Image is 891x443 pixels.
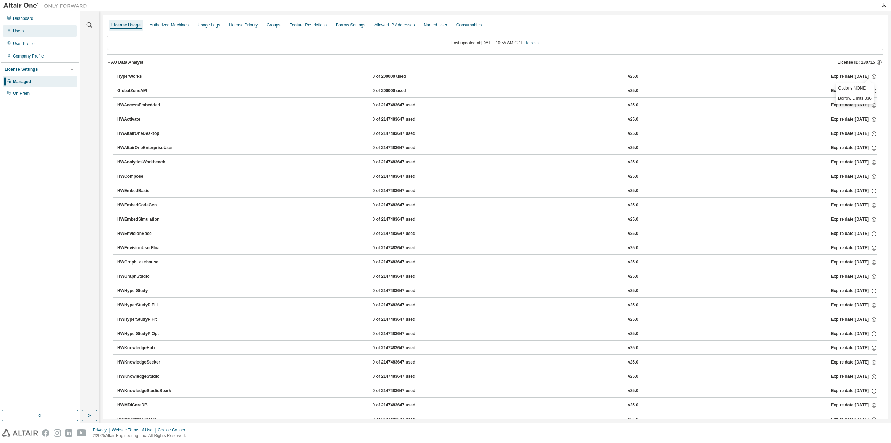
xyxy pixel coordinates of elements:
[117,302,180,308] div: HWHyperStudyPiFill
[107,36,883,50] div: Last updated at: [DATE] 10:55 AM CDT
[93,433,192,439] p: © 2025 Altair Engineering, Inc. All Rights Reserved.
[372,131,435,137] div: 0 of 2147483647 used
[372,145,435,151] div: 0 of 2147483647 used
[372,374,435,380] div: 0 of 2147483647 used
[117,288,180,294] div: HWHyperStudy
[628,259,638,266] div: v25.0
[117,412,877,427] button: HWMonarchClassic0 of 2147483647 usedv25.0Expire date:[DATE]
[158,427,191,433] div: Cookie Consent
[372,402,435,408] div: 0 of 2147483647 used
[831,174,877,180] div: Expire date: [DATE]
[831,345,877,351] div: Expire date: [DATE]
[838,60,875,65] span: License ID: 130715
[831,216,877,223] div: Expire date: [DATE]
[117,112,877,127] button: HWActivate0 of 2147483647 usedv25.0Expire date:[DATE]
[831,316,877,323] div: Expire date: [DATE]
[831,388,877,394] div: Expire date: [DATE]
[628,174,638,180] div: v25.0
[831,259,877,266] div: Expire date: [DATE]
[117,274,180,280] div: HWGraphStudio
[13,53,44,59] div: Company Profile
[831,274,877,280] div: Expire date: [DATE]
[628,374,638,380] div: v25.0
[628,402,638,408] div: v25.0
[831,202,877,208] div: Expire date: [DATE]
[372,359,435,366] div: 0 of 2147483647 used
[117,74,180,80] div: HyperWorks
[831,231,877,237] div: Expire date: [DATE]
[117,402,180,408] div: HWMDICoreDB
[372,302,435,308] div: 0 of 2147483647 used
[628,188,638,194] div: v25.0
[628,116,638,123] div: v25.0
[13,79,31,84] div: Managed
[838,96,872,101] p: Borrow Limits: 336
[5,67,38,72] div: License Settings
[267,22,280,28] div: Groups
[372,216,435,223] div: 0 of 2147483647 used
[628,102,638,108] div: v25.0
[372,288,435,294] div: 0 of 2147483647 used
[117,245,180,251] div: HWEnvisionUserFloat
[111,60,143,65] div: AU Data Analyst
[831,145,877,151] div: Expire date: [DATE]
[336,22,365,28] div: Borrow Settings
[42,429,49,437] img: facebook.svg
[524,40,539,45] a: Refresh
[831,116,877,123] div: Expire date: [DATE]
[831,245,877,251] div: Expire date: [DATE]
[628,231,638,237] div: v25.0
[117,259,180,266] div: HWGraphLakehouse
[831,288,877,294] div: Expire date: [DATE]
[372,388,435,394] div: 0 of 2147483647 used
[456,22,482,28] div: Consumables
[117,212,877,227] button: HWEmbedSimulation0 of 2147483647 usedv25.0Expire date:[DATE]
[117,283,877,299] button: HWHyperStudy0 of 2147483647 usedv25.0Expire date:[DATE]
[117,216,180,223] div: HWEmbedSimulation
[117,88,180,94] div: GlobalZoneAM
[628,88,638,94] div: v25.0
[117,369,877,384] button: HWKnowledgeStudio0 of 2147483647 usedv25.0Expire date:[DATE]
[93,427,112,433] div: Privacy
[117,341,877,356] button: HWKnowledgeHub0 of 2147483647 usedv25.0Expire date:[DATE]
[838,85,872,91] p: Options: NONE
[117,255,877,270] button: HWGraphLakehouse0 of 2147483647 usedv25.0Expire date:[DATE]
[117,388,180,394] div: HWKnowledgeStudioSpark
[117,159,180,166] div: HWAnalyticsWorkbench
[117,131,180,137] div: HWAltairOneDesktop
[54,429,61,437] img: instagram.svg
[150,22,189,28] div: Authorized Machines
[117,126,877,142] button: HWAltairOneDesktop0 of 2147483647 usedv25.0Expire date:[DATE]
[372,259,435,266] div: 0 of 2147483647 used
[112,427,158,433] div: Website Terms of Use
[831,374,877,380] div: Expire date: [DATE]
[372,417,435,423] div: 0 of 2147483647 used
[831,159,877,166] div: Expire date: [DATE]
[117,174,180,180] div: HWCompose
[117,326,877,342] button: HWHyperStudyPiOpt0 of 2147483647 usedv25.0Expire date:[DATE]
[2,429,38,437] img: altair_logo.svg
[77,429,87,437] img: youtube.svg
[117,374,180,380] div: HWKnowledgeStudio
[117,383,877,399] button: HWKnowledgeStudioSpark0 of 2147483647 usedv25.0Expire date:[DATE]
[372,188,435,194] div: 0 of 2147483647 used
[374,22,415,28] div: Allowed IP Addresses
[111,22,141,28] div: License Usage
[13,91,30,96] div: On Prem
[831,131,877,137] div: Expire date: [DATE]
[628,417,638,423] div: v25.0
[831,88,877,94] div: Expire date: [DATE]
[628,216,638,223] div: v25.0
[117,231,180,237] div: HWEnvisionBase
[372,331,435,337] div: 0 of 2147483647 used
[372,116,435,123] div: 0 of 2147483647 used
[831,359,877,366] div: Expire date: [DATE]
[198,22,220,28] div: Usage Logs
[372,274,435,280] div: 0 of 2147483647 used
[117,69,877,84] button: HyperWorks0 of 200000 usedv25.0Expire date:[DATE]
[117,83,877,99] button: GlobalZoneAM0 of 200000 usedv25.0Expire date:[DATE]
[831,74,877,80] div: Expire date: [DATE]
[13,28,24,34] div: Users
[117,183,877,199] button: HWEmbedBasic0 of 2147483647 usedv25.0Expire date:[DATE]
[117,269,877,284] button: HWGraphStudio0 of 2147483647 usedv25.0Expire date:[DATE]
